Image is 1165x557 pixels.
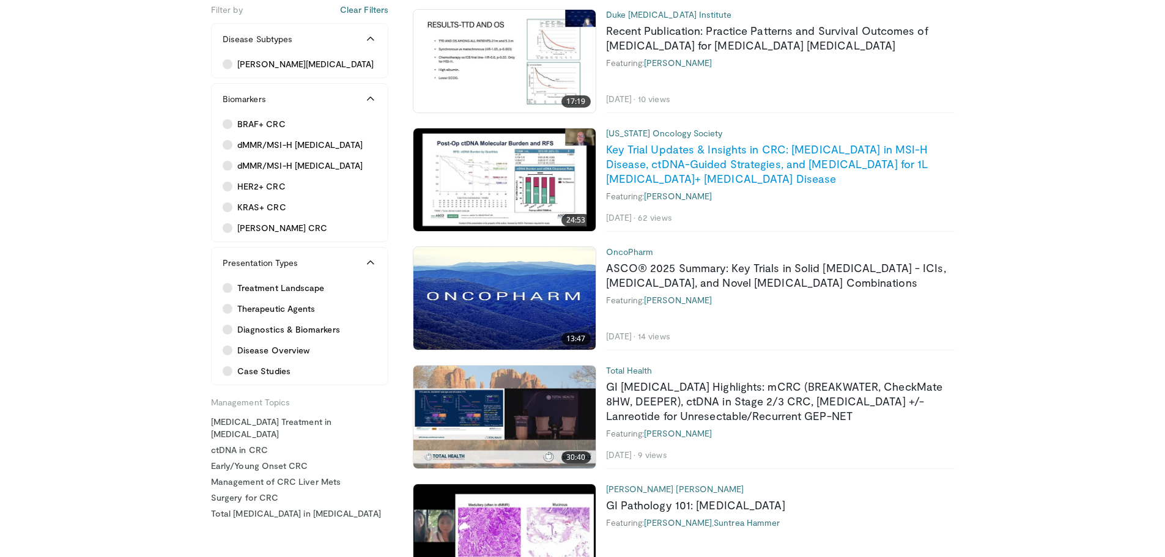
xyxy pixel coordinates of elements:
span: Therapeutic Agents [237,303,315,315]
span: dMMR/MSI-H [MEDICAL_DATA] [237,160,363,172]
span: [PERSON_NAME][MEDICAL_DATA] [237,58,374,70]
a: [US_STATE] Oncology Society [606,128,723,138]
div: Featuring: [606,57,955,68]
img: 05f13e7e-83eb-44eb-af52-85a72f5e42cc.620x360_q85_upscale.jpg [413,10,596,113]
span: Case Studies [237,365,290,377]
span: HER2+ CRC [237,180,286,193]
a: Suntrea Hammer [714,517,780,528]
span: Treatment Landscape [237,282,324,294]
a: GI Pathology 101: [MEDICAL_DATA] [606,498,785,512]
a: [PERSON_NAME] [644,57,712,68]
a: [PERSON_NAME] [644,295,712,305]
a: Total [MEDICAL_DATA] in [MEDICAL_DATA] [211,507,388,520]
button: Biomarkers [212,84,388,114]
span: [PERSON_NAME] CRC [237,222,327,234]
a: [PERSON_NAME] [644,517,712,528]
li: [DATE] [606,331,636,342]
li: [DATE] [606,94,636,105]
a: Duke [MEDICAL_DATA] Institute [606,9,732,20]
a: ctDNA in CRC [211,444,388,456]
a: ASCO® 2025 Summary: Key Trials in Solid [MEDICAL_DATA] - ICIs, [MEDICAL_DATA], and Novel [MEDICAL... [606,261,946,289]
div: Featuring: [606,295,955,306]
img: 5cc6bff9-0120-46ef-9b40-1365e6290d37.620x360_q85_upscale.jpg [413,128,596,231]
span: dMMR/MSI-H [MEDICAL_DATA] [237,139,363,151]
a: [PERSON_NAME] [644,191,712,201]
img: 0993dfaf-e578-4438-beba-12e17d8baf9b.620x360_q85_upscale.jpg [413,366,596,468]
button: Clear Filters [340,4,388,16]
div: Featuring: , [606,517,955,528]
span: KRAS+ CRC [237,201,286,213]
li: [DATE] [606,212,636,223]
a: Early/Young Onset CRC [211,460,388,472]
a: 24:53 [413,128,596,231]
div: Featuring: [606,428,955,439]
a: [MEDICAL_DATA] Treatment in [MEDICAL_DATA] [211,416,388,440]
li: 14 views [638,331,670,342]
span: 24:53 [561,214,591,226]
li: 9 views [638,449,667,460]
a: 13:47 [413,247,596,350]
a: [PERSON_NAME] [PERSON_NAME] [606,484,744,494]
a: GI [MEDICAL_DATA] Highlights: mCRC (BREAKWATER, CheckMate 8HW, DEEPER), ctDNA in Stage 2/3 CRC, [... [606,380,943,422]
a: Key Trial Updates & Insights in CRC: [MEDICAL_DATA] in MSI-H Disease, ctDNA-Guided Strategies, an... [606,142,928,185]
button: Presentation Types [212,248,388,278]
span: Diagnostics & Biomarkers [237,323,340,336]
button: Disease Subtypes [212,24,388,54]
a: 17:19 [413,10,596,113]
li: 62 views [638,212,672,223]
img: 5ed4e29e-b982-4911-987c-4f52e8759c98.620x360_q85_upscale.jpg [413,247,596,350]
span: 30:40 [561,451,591,463]
span: Disease Overview [237,344,309,356]
a: 30:40 [413,366,596,468]
a: Total Health [606,365,653,375]
span: 13:47 [561,333,591,345]
a: OncoPharm [606,246,654,257]
a: [PERSON_NAME] [644,428,712,438]
span: BRAF+ CRC [237,118,286,130]
h5: Management Topics [211,393,388,408]
span: 17:19 [561,95,591,108]
div: Featuring: [606,191,955,202]
a: Recent Publication: Practice Patterns and Survival Outcomes of [MEDICAL_DATA] for [MEDICAL_DATA] ... [606,24,928,52]
li: [DATE] [606,449,636,460]
li: 10 views [638,94,670,105]
a: Surgery for CRC [211,492,388,504]
a: Management of CRC Liver Mets [211,476,388,488]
